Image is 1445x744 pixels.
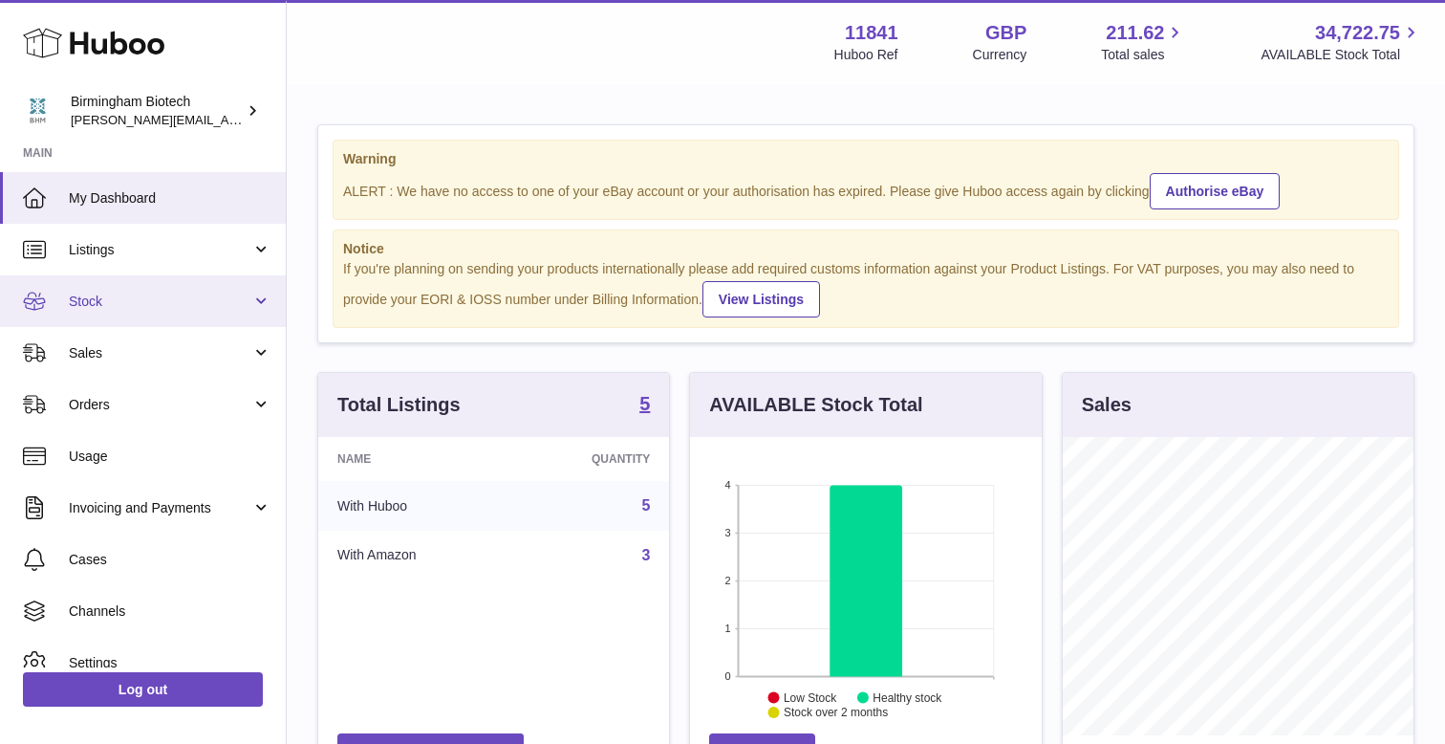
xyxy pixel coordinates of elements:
a: 211.62 Total sales [1101,20,1186,64]
strong: Notice [343,240,1389,258]
th: Name [318,437,510,481]
text: 3 [725,527,731,538]
span: Stock [69,293,251,311]
text: 2 [725,575,731,586]
span: Cases [69,551,271,569]
text: 4 [725,479,731,491]
span: Orders [69,396,251,414]
span: Invoicing and Payments [69,499,251,517]
text: Healthy stock [873,691,943,705]
strong: 11841 [845,20,898,46]
span: Channels [69,602,271,621]
th: Quantity [510,437,669,481]
text: 1 [725,623,731,634]
a: View Listings [702,281,820,317]
span: Listings [69,241,251,259]
td: With Huboo [318,481,510,531]
a: Log out [23,672,263,707]
div: ALERT : We have no access to one of your eBay account or your authorisation has expired. Please g... [343,170,1389,209]
span: AVAILABLE Stock Total [1261,46,1422,64]
span: Settings [69,654,271,672]
h3: Total Listings [337,392,461,418]
span: [PERSON_NAME][EMAIL_ADDRESS][DOMAIN_NAME] [71,112,383,127]
h3: Sales [1082,392,1132,418]
a: 5 [641,497,650,514]
text: 0 [725,670,731,682]
strong: GBP [985,20,1026,46]
text: Stock over 2 months [784,706,888,719]
a: 3 [641,547,650,563]
span: Sales [69,344,251,362]
strong: Warning [343,150,1389,168]
h3: AVAILABLE Stock Total [709,392,922,418]
span: 211.62 [1106,20,1164,46]
div: Currency [973,46,1027,64]
span: Total sales [1101,46,1186,64]
strong: 5 [639,394,650,413]
div: Huboo Ref [834,46,898,64]
text: Low Stock [784,691,837,705]
a: Authorise eBay [1150,173,1281,209]
a: 5 [639,394,650,417]
img: m.hsu@birminghambiotech.co.uk [23,97,52,125]
span: My Dashboard [69,189,271,208]
span: 34,722.75 [1315,20,1400,46]
span: Usage [69,448,271,466]
div: Birmingham Biotech [71,93,243,129]
a: 34,722.75 AVAILABLE Stock Total [1261,20,1422,64]
td: With Amazon [318,531,510,580]
div: If you're planning on sending your products internationally please add required customs informati... [343,260,1389,317]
